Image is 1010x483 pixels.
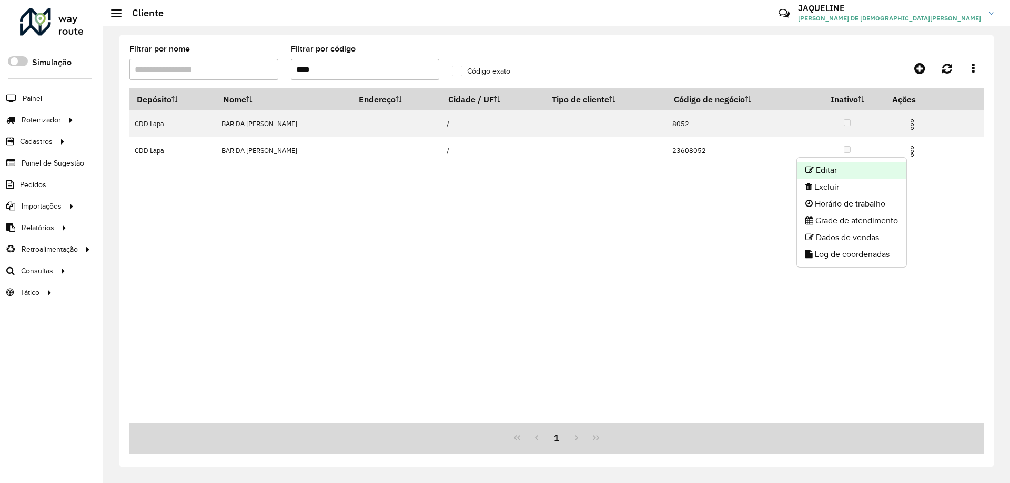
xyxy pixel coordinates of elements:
span: Cadastros [20,136,53,147]
td: BAR DA [PERSON_NAME] [216,110,351,137]
li: Editar [797,162,906,179]
span: Roteirizador [22,115,61,126]
span: Painel [23,93,42,104]
span: Pedidos [20,179,46,190]
span: Painel de Sugestão [22,158,84,169]
li: Excluir [797,179,906,196]
span: Tático [20,287,39,298]
li: Dados de vendas [797,229,906,246]
td: 8052 [666,110,810,137]
th: Ações [885,88,948,110]
span: Consultas [21,265,53,276]
li: Grade de atendimento [797,212,906,229]
h2: Cliente [122,7,164,19]
th: Tipo de cliente [545,88,667,110]
td: 23608052 [666,137,810,164]
label: Filtrar por código [291,43,356,55]
span: [PERSON_NAME] DE [DEMOGRAPHIC_DATA][PERSON_NAME] [798,14,981,23]
label: Simulação [32,56,72,69]
span: Retroalimentação [22,244,78,255]
td: CDD Lapa [129,137,216,164]
label: Código exato [452,66,510,77]
td: BAR DA [PERSON_NAME] [216,137,351,164]
a: Contato Rápido [773,2,795,25]
td: / [441,110,545,137]
h3: JAQUELINE [798,3,981,13]
th: Código de negócio [666,88,810,110]
th: Inativo [810,88,885,110]
th: Endereço [351,88,441,110]
label: Filtrar por nome [129,43,190,55]
th: Depósito [129,88,216,110]
span: Importações [22,201,62,212]
td: / [441,137,545,164]
li: Log de coordenadas [797,246,906,263]
button: 1 [547,428,567,448]
td: CDD Lapa [129,110,216,137]
span: Relatórios [22,222,54,233]
th: Nome [216,88,351,110]
li: Horário de trabalho [797,196,906,212]
th: Cidade / UF [441,88,545,110]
